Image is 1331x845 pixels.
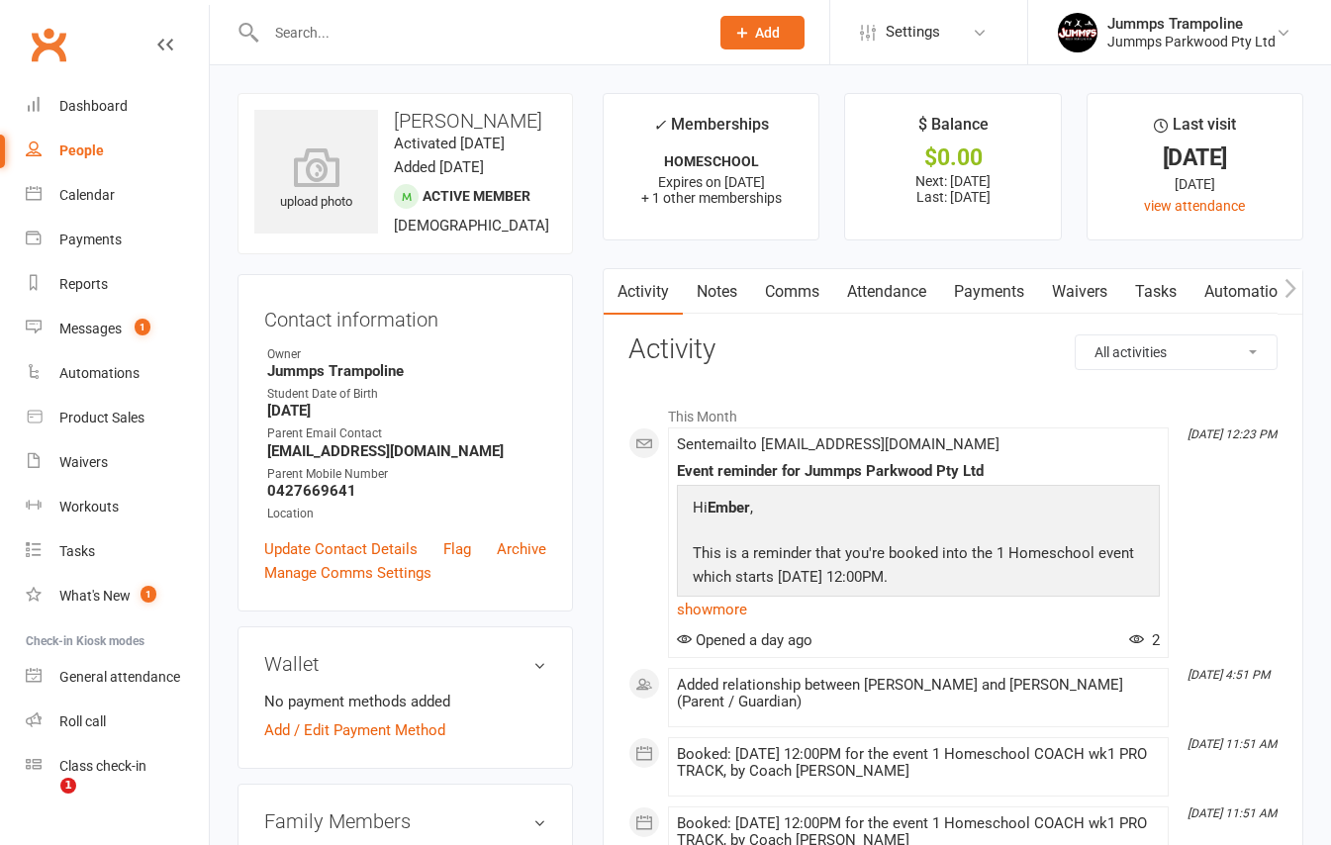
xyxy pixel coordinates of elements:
[26,574,209,618] a: What's New1
[267,465,546,484] div: Parent Mobile Number
[918,112,989,147] div: $ Balance
[1038,269,1121,315] a: Waivers
[267,442,546,460] strong: [EMAIL_ADDRESS][DOMAIN_NAME]
[59,365,140,381] div: Automations
[59,543,95,559] div: Tasks
[1105,173,1284,195] div: [DATE]
[688,496,1149,524] p: Hi ,
[26,351,209,396] a: Automations
[59,410,144,425] div: Product Sales
[653,112,769,148] div: Memberships
[26,129,209,173] a: People
[863,147,1042,168] div: $0.00
[1154,112,1236,147] div: Last visit
[751,269,833,315] a: Comms
[677,677,1160,710] div: Added relationship between [PERSON_NAME] and [PERSON_NAME] (Parent / Guardian)
[1144,198,1245,214] a: view attendance
[254,147,378,213] div: upload photo
[267,505,546,523] div: Location
[59,499,119,515] div: Workouts
[59,321,122,336] div: Messages
[26,396,209,440] a: Product Sales
[628,334,1278,365] h3: Activity
[940,269,1038,315] a: Payments
[394,217,549,235] span: [DEMOGRAPHIC_DATA]
[628,396,1278,427] li: This Month
[26,218,209,262] a: Payments
[59,454,108,470] div: Waivers
[59,232,122,247] div: Payments
[604,269,683,315] a: Activity
[26,655,209,700] a: General attendance kiosk mode
[1188,427,1277,441] i: [DATE] 12:23 PM
[135,319,150,335] span: 1
[267,424,546,443] div: Parent Email Contact
[677,746,1160,780] div: Booked: [DATE] 12:00PM for the event 1 Homeschool COACH wk1 PRO TRACK, by Coach [PERSON_NAME]
[59,669,180,685] div: General attendance
[26,84,209,129] a: Dashboard
[59,276,108,292] div: Reports
[254,110,556,132] h3: [PERSON_NAME]
[683,269,751,315] a: Notes
[1121,269,1190,315] a: Tasks
[677,435,999,453] span: Sent email to [EMAIL_ADDRESS][DOMAIN_NAME]
[26,700,209,744] a: Roll call
[677,463,1160,480] div: Event reminder for Jummps Parkwood Pty Ltd
[394,158,484,176] time: Added [DATE]
[1188,737,1277,751] i: [DATE] 11:51 AM
[267,362,546,380] strong: Jummps Trampoline
[1190,269,1308,315] a: Automations
[59,588,131,604] div: What's New
[1129,631,1160,649] span: 2
[264,690,546,713] li: No payment methods added
[1107,15,1276,33] div: Jummps Trampoline
[260,19,695,47] input: Search...
[653,116,666,135] i: ✓
[641,190,782,206] span: + 1 other memberships
[677,631,812,649] span: Opened a day ago
[141,586,156,603] span: 1
[26,485,209,529] a: Workouts
[1105,147,1284,168] div: [DATE]
[59,758,146,774] div: Class check-in
[833,269,940,315] a: Attendance
[1058,13,1097,52] img: thumb_image1698795904.png
[267,345,546,364] div: Owner
[20,778,67,825] iframe: Intercom live chat
[755,25,780,41] span: Add
[24,20,73,69] a: Clubworx
[267,482,546,500] strong: 0427669641
[677,596,1160,623] a: show more
[886,10,940,54] span: Settings
[264,653,546,675] h3: Wallet
[26,744,209,789] a: Class kiosk mode
[264,810,546,832] h3: Family Members
[1107,33,1276,50] div: Jummps Parkwood Pty Ltd
[26,529,209,574] a: Tasks
[267,385,546,404] div: Student Date of Birth
[658,174,765,190] span: Expires on [DATE]
[720,16,805,49] button: Add
[59,187,115,203] div: Calendar
[1188,806,1277,820] i: [DATE] 11:51 AM
[26,173,209,218] a: Calendar
[688,541,1149,594] p: This is a reminder that you're booked into the 1 Homeschool event which starts [DATE] 12:00PM.
[863,173,1042,205] p: Next: [DATE] Last: [DATE]
[59,142,104,158] div: People
[26,307,209,351] a: Messages 1
[664,153,759,169] strong: HOMESCHOOL
[264,561,431,585] a: Manage Comms Settings
[708,499,750,516] strong: Ember
[1188,668,1270,682] i: [DATE] 4:51 PM
[26,262,209,307] a: Reports
[267,402,546,420] strong: [DATE]
[264,537,418,561] a: Update Contact Details
[60,778,76,794] span: 1
[264,718,445,742] a: Add / Edit Payment Method
[394,135,505,152] time: Activated [DATE]
[264,301,546,330] h3: Contact information
[497,537,546,561] a: Archive
[423,188,530,204] span: Active member
[59,713,106,729] div: Roll call
[59,98,128,114] div: Dashboard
